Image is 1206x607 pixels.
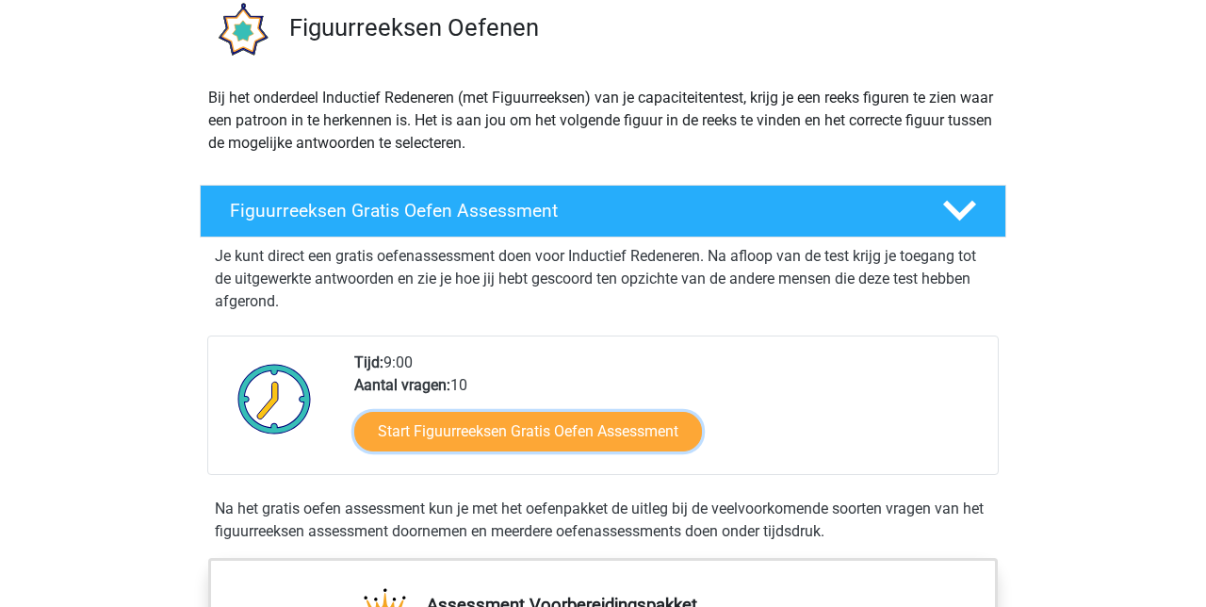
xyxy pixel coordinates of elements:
b: Tijd: [354,353,383,371]
a: Start Figuurreeksen Gratis Oefen Assessment [354,412,702,451]
b: Aantal vragen: [354,376,450,394]
div: Na het gratis oefen assessment kun je met het oefenpakket de uitleg bij de veelvoorkomende soorte... [207,498,999,543]
a: Figuurreeksen Gratis Oefen Assessment [192,185,1014,238]
div: 9:00 10 [340,352,997,474]
p: Je kunt direct een gratis oefenassessment doen voor Inductief Redeneren. Na afloop van de test kr... [215,245,991,313]
h4: Figuurreeksen Gratis Oefen Assessment [230,200,912,221]
img: Klok [227,352,322,446]
h3: Figuurreeksen Oefenen [289,13,991,42]
p: Bij het onderdeel Inductief Redeneren (met Figuurreeksen) van je capaciteitentest, krijg je een r... [208,87,998,155]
